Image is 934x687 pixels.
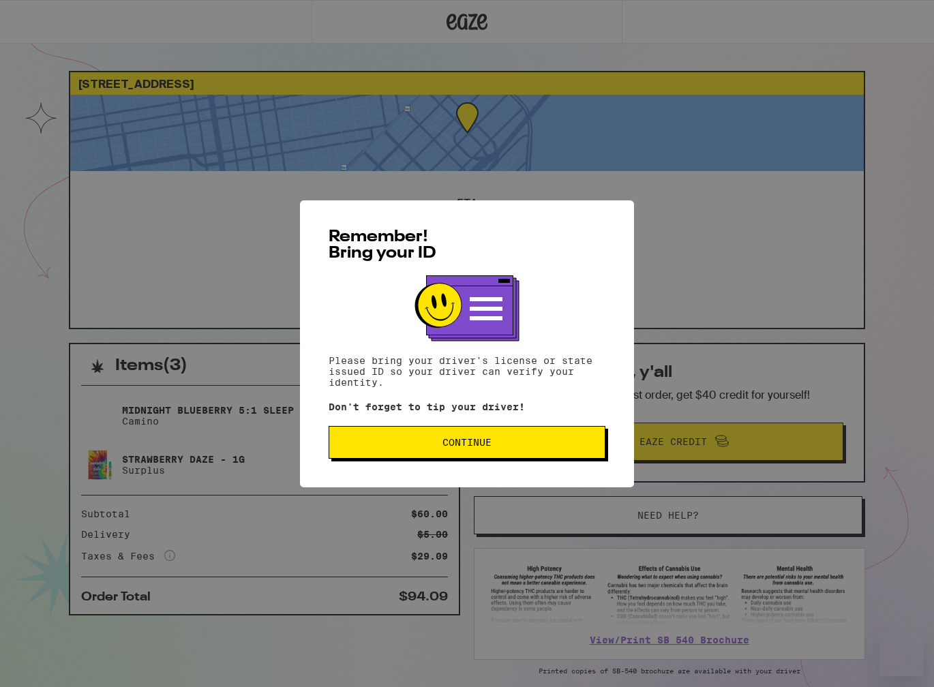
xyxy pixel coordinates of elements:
[879,632,923,676] iframe: Button to launch messaging window
[329,229,436,262] span: Remember! Bring your ID
[442,438,492,447] span: Continue
[329,401,605,412] p: Don't forget to tip your driver!
[329,426,605,459] button: Continue
[329,355,605,388] p: Please bring your driver's license or state issued ID so your driver can verify your identity.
